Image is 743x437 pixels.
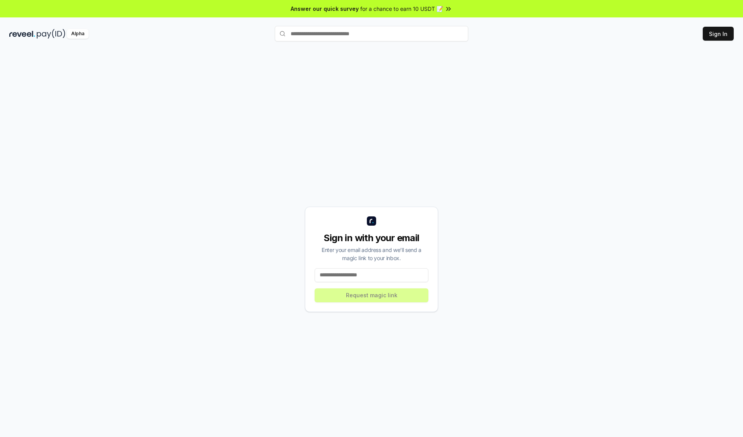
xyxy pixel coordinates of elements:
img: pay_id [37,29,65,39]
img: reveel_dark [9,29,35,39]
div: Alpha [67,29,89,39]
img: logo_small [367,216,376,226]
button: Sign In [703,27,734,41]
div: Enter your email address and we’ll send a magic link to your inbox. [315,246,428,262]
div: Sign in with your email [315,232,428,244]
span: for a chance to earn 10 USDT 📝 [360,5,443,13]
span: Answer our quick survey [291,5,359,13]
